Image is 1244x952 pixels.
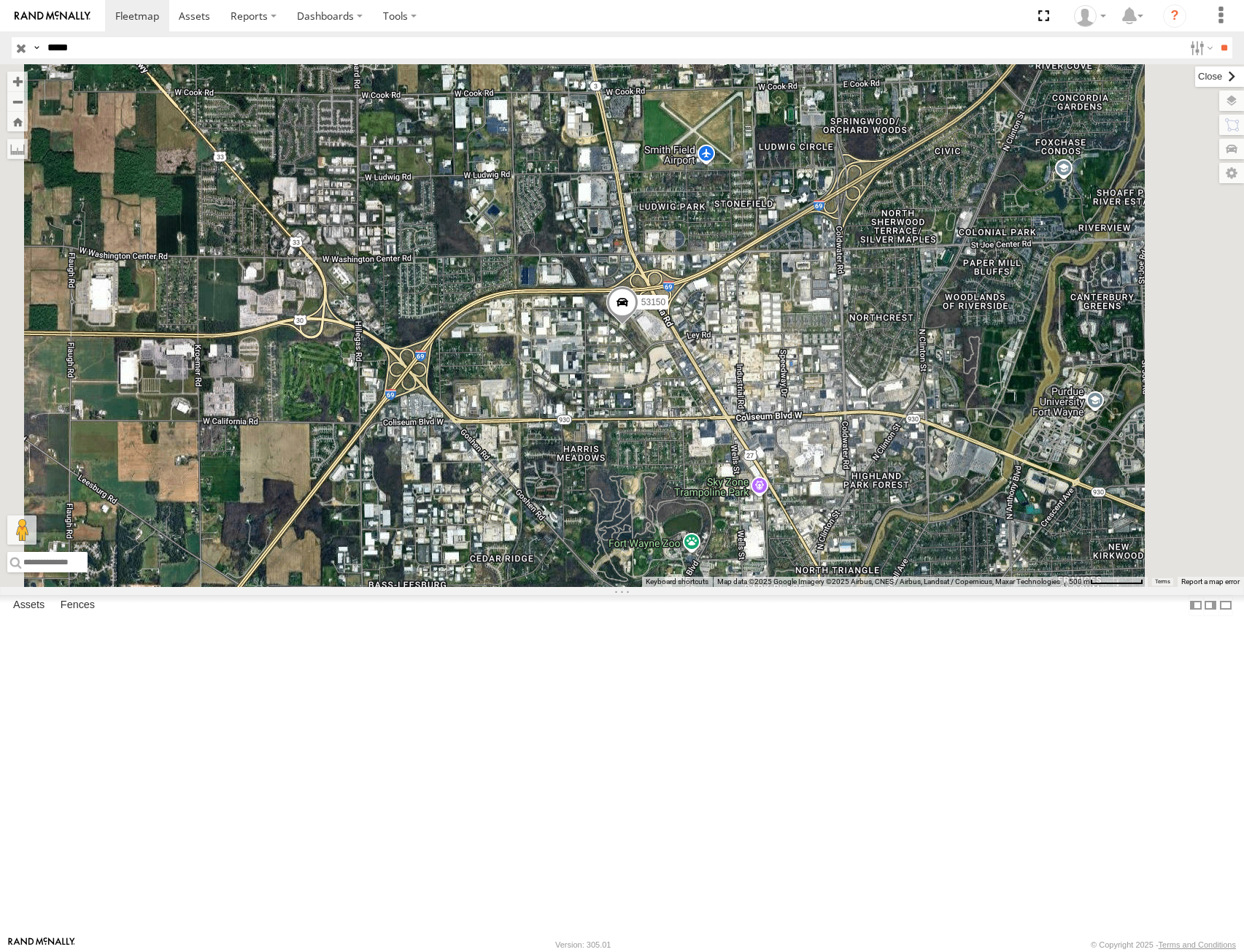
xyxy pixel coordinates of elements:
button: Zoom out [7,91,28,112]
button: Keyboard shortcuts [646,577,708,587]
span: 500 m [1069,577,1090,586]
img: rand-logo.svg [15,11,90,21]
label: Search Query [31,37,42,58]
span: Map data ©2025 Google Imagery ©2025 Airbus, CNES / Airbus, Landsat / Copernicus, Maxar Technologies [717,577,1060,586]
a: Visit our Website [8,937,75,952]
button: Drag Pegman onto the map to open Street View [7,515,36,545]
button: Map Scale: 500 m per 69 pixels [1065,577,1148,587]
a: Report a map error [1181,577,1240,586]
label: Dock Summary Table to the Left [1189,595,1203,616]
label: Search Filter Options [1184,37,1216,58]
i: ? [1163,4,1186,28]
a: Terms [1155,579,1170,585]
label: Measure [7,139,28,159]
div: © Copyright 2025 - [1091,940,1236,949]
a: Terms and Conditions [1159,940,1236,949]
label: Map Settings [1219,163,1244,183]
div: Version: 305.01 [555,940,611,949]
label: Assets [6,595,52,615]
label: Hide Summary Table [1218,595,1233,616]
span: 53150 [641,298,665,308]
button: Zoom in [7,72,28,91]
div: Miky Transport [1069,5,1111,27]
label: Dock Summary Table to the Right [1203,595,1218,616]
button: Zoom Home [7,112,28,131]
label: Fences [53,595,102,615]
